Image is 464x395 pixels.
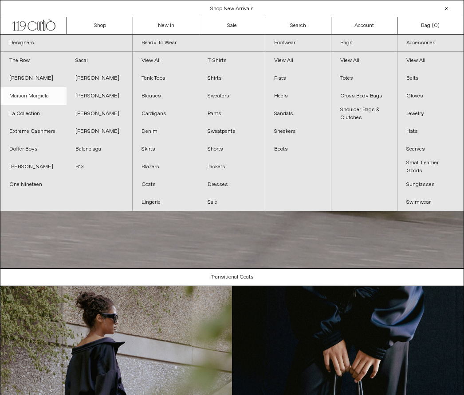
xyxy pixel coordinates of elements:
[331,52,397,70] a: View All
[67,52,133,70] a: Sacai
[0,140,67,158] a: Doffer Boys
[0,105,67,123] a: La Collection
[0,52,67,70] a: The Row
[133,87,199,105] a: Blouses
[67,70,133,87] a: [PERSON_NAME]
[67,17,133,34] a: Shop
[199,123,265,140] a: Sweatpants
[331,105,397,123] a: Shoulder Bags & Clutches
[397,176,464,194] a: Sunglasses
[199,176,265,194] a: Dresses
[133,105,199,123] a: Cardigans
[265,140,331,158] a: Boots
[133,194,199,211] a: Lingerie
[397,140,464,158] a: Scarves
[133,17,199,34] a: New In
[265,87,331,105] a: Heels
[0,263,464,271] a: Your browser does not support the video tag.
[0,269,464,286] a: Transitional Coats
[199,17,265,34] a: Sale
[199,52,265,70] a: T-Shirts
[397,17,464,34] a: Bag ()
[199,70,265,87] a: Shirts
[265,123,331,140] a: Sneakers
[265,17,331,34] a: Search
[434,22,437,29] span: 0
[133,35,264,52] a: Ready To Wear
[210,5,254,12] a: Shop New Arrivals
[265,52,331,70] a: View All
[434,22,440,30] span: )
[0,87,67,105] a: Maison Margiela
[133,140,199,158] a: Skirts
[265,35,331,52] a: Footwear
[67,158,133,176] a: R13
[397,35,464,52] a: Accessories
[397,123,464,140] a: Hats
[265,70,331,87] a: Flats
[67,123,133,140] a: [PERSON_NAME]
[199,87,265,105] a: Sweaters
[67,87,133,105] a: [PERSON_NAME]
[67,105,133,123] a: [PERSON_NAME]
[331,87,397,105] a: Cross Body Bags
[397,70,464,87] a: Belts
[0,123,67,140] a: Extreme Cashmere
[331,70,397,87] a: Totes
[397,52,464,70] a: View All
[397,158,464,176] a: Small Leather Goods
[133,176,199,194] a: Coats
[0,158,67,176] a: [PERSON_NAME]
[397,105,464,123] a: Jewelry
[0,35,132,52] a: Designers
[133,52,199,70] a: View All
[0,176,67,194] a: One Nineteen
[199,140,265,158] a: Shorts
[67,140,133,158] a: Balenciaga
[397,87,464,105] a: Gloves
[265,105,331,123] a: Sandals
[199,105,265,123] a: Pants
[199,158,265,176] a: Jackets
[133,158,199,176] a: Blazers
[397,194,464,211] a: Swimwear
[133,70,199,87] a: Tank Tops
[331,35,397,52] a: Bags
[331,17,397,34] a: Account
[199,194,265,211] a: Sale
[133,123,199,140] a: Denim
[0,70,67,87] a: [PERSON_NAME]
